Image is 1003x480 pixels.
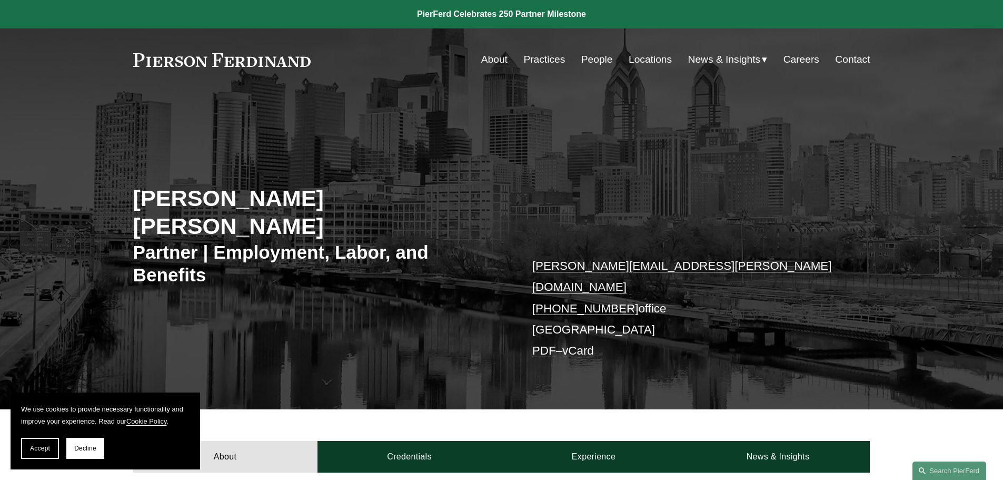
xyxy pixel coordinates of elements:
a: Careers [783,50,819,70]
h3: Partner | Employment, Labor, and Benefits [133,241,502,287]
button: Accept [21,438,59,459]
a: Cookie Policy [126,417,167,425]
section: Cookie banner [11,393,200,469]
a: [PHONE_NUMBER] [532,302,639,315]
a: Experience [502,441,686,473]
span: Accept [30,445,50,452]
span: News & Insights [688,51,761,69]
a: About [133,441,317,473]
a: folder dropdown [688,50,768,70]
span: Decline [74,445,96,452]
a: Practices [523,50,565,70]
p: We use cookies to provide necessary functionality and improve your experience. Read our . [21,403,190,427]
a: People [581,50,613,70]
h2: [PERSON_NAME] [PERSON_NAME] [133,184,502,240]
a: Contact [835,50,870,70]
a: Credentials [317,441,502,473]
a: News & Insights [686,441,870,473]
a: Locations [629,50,672,70]
p: office [GEOGRAPHIC_DATA] – [532,256,839,362]
a: About [481,50,508,70]
button: Decline [66,438,104,459]
a: Search this site [912,462,986,480]
a: vCard [562,344,594,357]
a: [PERSON_NAME][EMAIL_ADDRESS][PERSON_NAME][DOMAIN_NAME] [532,259,832,293]
a: PDF [532,344,556,357]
